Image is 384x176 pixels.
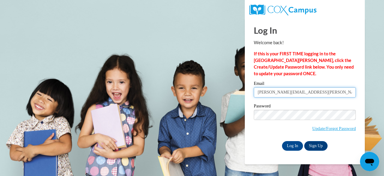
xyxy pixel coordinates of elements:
[254,104,356,110] label: Password
[282,141,303,151] input: Log In
[254,81,356,87] label: Email
[254,24,356,36] h1: Log In
[360,152,379,171] iframe: Button to launch messaging window
[254,39,356,46] p: Welcome back!
[304,141,328,151] a: Sign Up
[254,51,354,76] strong: If this is your FIRST TIME logging in to the [GEOGRAPHIC_DATA][PERSON_NAME], click the Create/Upd...
[249,5,316,15] img: COX Campus
[312,126,356,131] a: Update/Forgot Password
